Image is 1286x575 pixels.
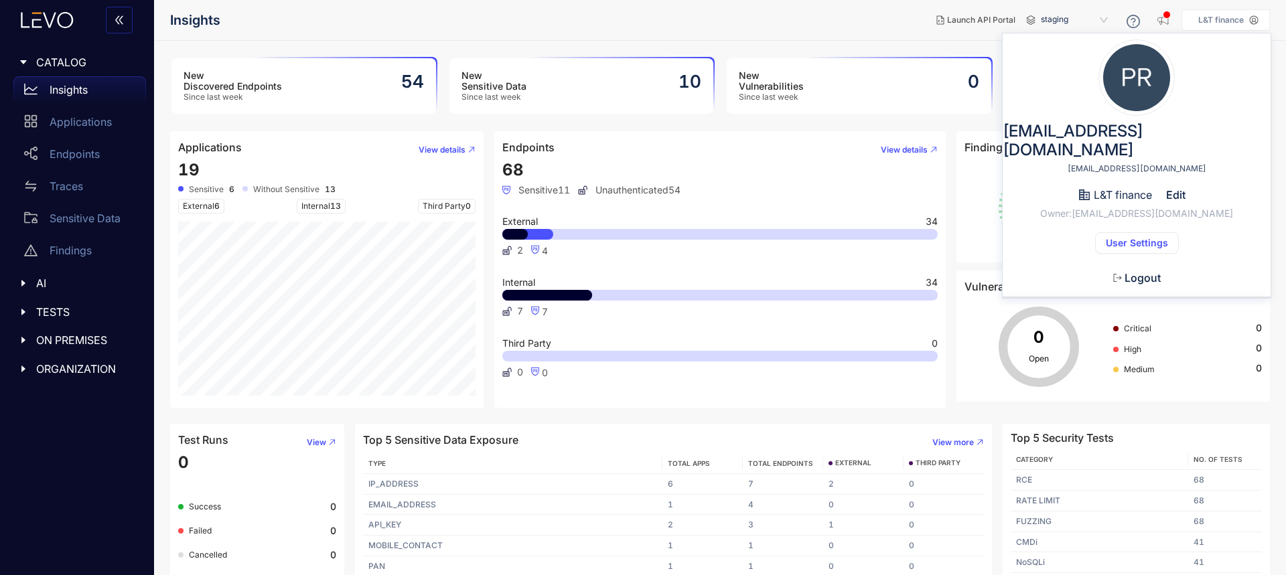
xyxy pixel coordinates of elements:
[296,432,336,453] button: View
[19,58,28,67] span: caret-right
[330,501,336,512] b: 0
[253,185,319,194] span: Without Sensitive
[189,525,212,536] span: Failed
[932,339,938,348] span: 0
[502,339,551,348] span: Third Party
[748,459,813,467] span: TOTAL ENDPOINTS
[823,536,904,556] td: 0
[330,525,336,536] b: 0
[1256,343,1262,353] span: 0
[662,495,743,515] td: 1
[229,185,234,194] b: 6
[13,108,146,141] a: Applications
[170,13,220,28] span: Insights
[926,9,1026,31] button: Launch API Portal
[50,148,100,160] p: Endpoints
[1011,532,1188,553] td: CMDi
[330,550,336,560] b: 0
[1124,364,1155,374] span: Medium
[678,72,701,92] h2: 10
[50,84,88,96] p: Insights
[881,145,928,155] span: View details
[106,7,133,33] button: double-left
[502,278,535,287] span: Internal
[743,474,823,495] td: 7
[1256,363,1262,374] span: 0
[1125,272,1161,284] span: Logout
[36,334,135,346] span: ON PREMISES
[307,438,326,447] span: View
[19,335,28,345] span: caret-right
[19,278,28,288] span: caret-right
[13,173,146,205] a: Traces
[13,76,146,108] a: Insights
[466,201,471,211] span: 0
[1124,344,1141,354] span: High
[947,15,1015,25] span: Launch API Portal
[668,459,710,467] span: TOTAL APPS
[19,307,28,317] span: caret-right
[368,459,386,467] span: TYPE
[1166,189,1186,201] span: Edit
[36,277,135,289] span: AI
[13,237,146,269] a: Findings
[1188,511,1262,532] td: 68
[926,217,938,226] span: 34
[662,474,743,495] td: 6
[542,306,548,317] span: 7
[363,495,662,515] td: EMAIL_ADDRESS
[662,515,743,536] td: 2
[1094,189,1152,201] span: L&T finance
[835,459,871,467] span: EXTERNAL
[214,201,220,211] span: 6
[1040,208,1233,219] span: Owner: [EMAIL_ADDRESS][DOMAIN_NAME]
[904,536,984,556] td: 0
[743,495,823,515] td: 4
[178,160,200,179] span: 19
[363,515,662,536] td: API_KEY
[178,141,242,153] h4: Applications
[418,199,476,214] span: Third Party
[408,139,476,161] button: View details
[8,298,146,326] div: TESTS
[401,72,424,92] h2: 54
[1011,511,1188,532] td: FUZZING
[189,501,221,511] span: Success
[517,367,523,378] span: 0
[178,434,228,446] h4: Test Runs
[189,185,224,194] span: Sensitive
[823,474,904,495] td: 2
[50,212,121,224] p: Sensitive Data
[743,536,823,556] td: 1
[24,244,38,257] span: warning
[922,432,984,453] button: View more
[1041,9,1111,31] span: staging
[916,459,960,467] span: THIRD PARTY
[743,515,823,536] td: 3
[1106,238,1168,248] span: User Settings
[1103,44,1170,111] img: prathameshvaze@ltfs.com profile
[8,269,146,297] div: AI
[184,70,282,92] h3: New Discovered Endpoints
[114,15,125,27] span: double-left
[1256,323,1262,333] span: 0
[189,550,227,560] span: Cancelled
[904,515,984,536] td: 0
[904,495,984,515] td: 0
[461,92,526,102] span: Since last week
[1068,164,1206,173] span: [EMAIL_ADDRESS][DOMAIN_NAME]
[1155,184,1196,206] button: Edit
[1188,532,1262,553] td: 41
[363,536,662,556] td: MOBILE_CONTACT
[184,92,282,102] span: Since last week
[1188,470,1262,491] td: 68
[968,72,979,92] h2: 0
[330,201,341,211] span: 13
[325,185,336,194] b: 13
[517,245,523,256] span: 2
[964,141,1009,153] h4: Findings
[542,245,548,256] span: 4
[8,326,146,354] div: ON PREMISES
[36,56,135,68] span: CATALOG
[823,495,904,515] td: 0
